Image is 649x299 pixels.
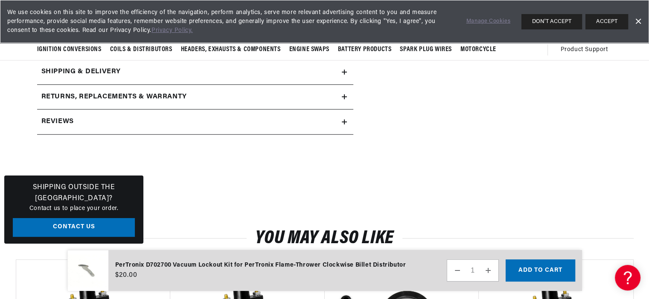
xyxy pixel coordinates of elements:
span: Product Support [561,45,608,55]
p: Contact us to place your order. [13,204,135,213]
summary: Reviews [37,109,353,134]
span: Engine Swaps [289,45,329,54]
img: PerTronix D702700 Vacuum Lockout Kit for PerTronix Flame-Thrower Clockwise Billet Distributor [67,250,108,291]
h2: Returns, Replacements & Warranty [41,92,187,103]
span: We use cookies on this site to improve the efficiency of the navigation, perform analytics, serve... [7,8,454,35]
h2: You may also like [16,230,634,247]
button: DON'T ACCEPT [521,14,582,29]
span: Ignition Conversions [37,45,102,54]
summary: Spark Plug Wires [396,40,456,60]
summary: Returns, Replacements & Warranty [37,85,353,109]
summary: Headers, Exhausts & Components [177,40,285,60]
a: Dismiss Banner [632,15,644,28]
summary: Engine Swaps [285,40,334,60]
div: PerTronix D702700 Vacuum Lockout Kit for PerTronix Flame-Thrower Clockwise Billet Distributor [115,261,406,270]
span: Spark Plug Wires [400,45,452,54]
summary: Motorcycle [456,40,501,60]
button: ACCEPT [585,14,628,29]
span: Motorcycle [460,45,496,54]
a: Contact Us [13,218,135,237]
span: Battery Products [338,45,392,54]
a: Privacy Policy. [151,27,193,34]
span: Coils & Distributors [110,45,172,54]
h2: Reviews [41,116,74,127]
button: Add to cart [506,259,575,282]
summary: Ignition Conversions [37,40,106,60]
span: $20.00 [115,270,137,280]
summary: Coils & Distributors [106,40,177,60]
summary: Product Support [561,40,612,60]
summary: Battery Products [334,40,396,60]
h2: Shipping & Delivery [41,66,121,78]
span: Headers, Exhausts & Components [181,45,281,54]
summary: Shipping & Delivery [37,60,353,84]
a: Manage Cookies [466,17,510,26]
h3: Shipping Outside the [GEOGRAPHIC_DATA]? [13,182,135,204]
